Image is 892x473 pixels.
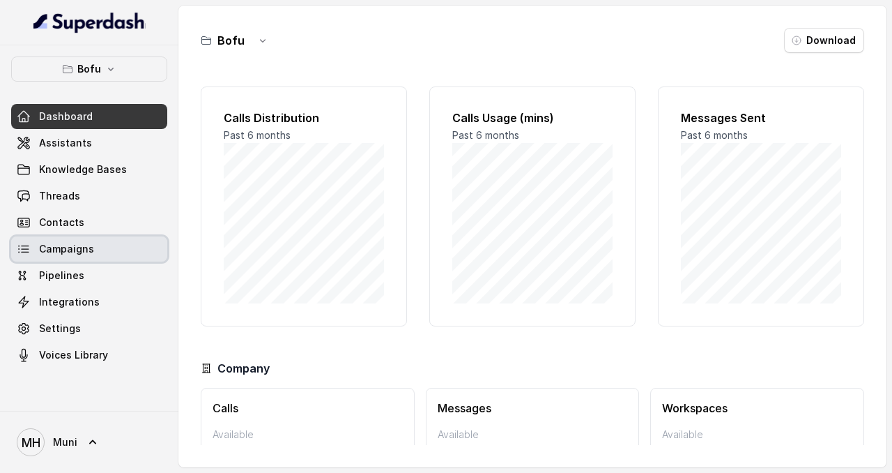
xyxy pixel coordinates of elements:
h3: Workspaces [662,400,852,416]
span: Past 6 months [224,129,291,141]
button: Bofu [11,57,167,82]
a: Muni [11,423,167,462]
a: Campaigns [11,236,167,262]
h3: Messages [438,400,628,416]
a: Contacts [11,210,167,235]
h3: Company [217,360,270,377]
h3: Calls [213,400,403,416]
img: light.svg [33,11,146,33]
p: Available [438,428,628,442]
span: Threads [39,189,80,203]
a: Voices Library [11,343,167,368]
text: MH [22,435,40,450]
h2: Calls Usage (mins) [452,110,613,126]
span: Knowledge Bases [39,163,127,177]
p: Bofu [77,61,101,77]
p: 17349 mins [213,442,403,458]
a: Dashboard [11,104,167,129]
span: Campaigns [39,242,94,256]
a: Integrations [11,290,167,315]
a: Settings [11,316,167,341]
a: Threads [11,183,167,209]
span: Past 6 months [681,129,748,141]
span: Muni [53,435,77,449]
span: Assistants [39,136,92,150]
span: Settings [39,322,81,336]
h2: Calls Distribution [224,110,384,126]
p: 9 Workspaces [662,442,852,458]
span: Contacts [39,216,84,230]
span: Dashboard [39,110,93,123]
a: Assistants [11,130,167,156]
a: Knowledge Bases [11,157,167,182]
a: Pipelines [11,263,167,288]
span: Voices Library [39,348,108,362]
span: Pipelines [39,269,84,283]
p: 311 messages [438,442,628,458]
button: Download [784,28,864,53]
p: Available [213,428,403,442]
h2: Messages Sent [681,110,841,126]
h3: Bofu [217,32,245,49]
span: Integrations [39,295,100,309]
p: Available [662,428,852,442]
span: Past 6 months [452,129,519,141]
